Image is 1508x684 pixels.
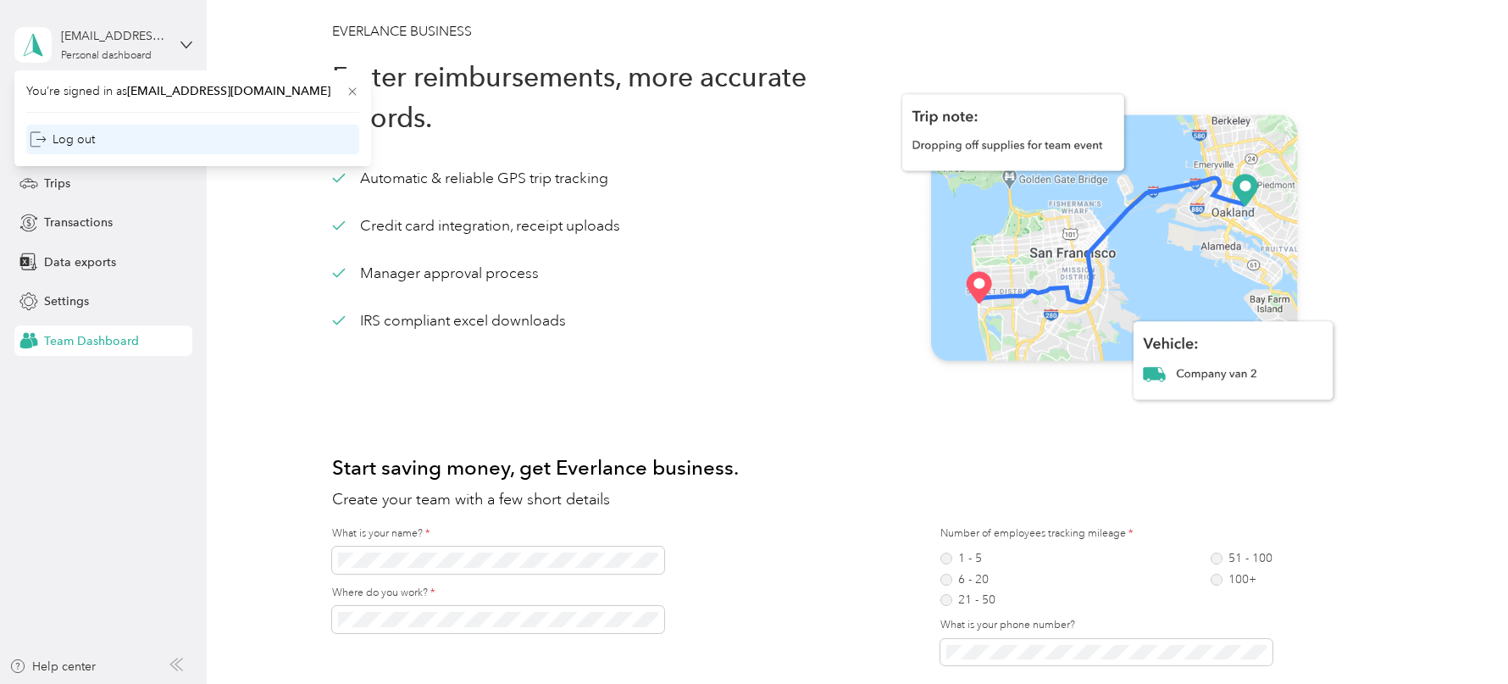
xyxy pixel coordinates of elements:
[9,658,96,676] button: Help center
[44,332,139,350] span: Team Dashboard
[127,84,330,98] span: [EMAIL_ADDRESS][DOMAIN_NAME]
[853,57,1374,440] img: Teams mileage
[332,57,853,138] h1: Faster reimbursements, more accurate records.
[332,488,1375,511] h2: Create your team with a few short details
[1211,553,1272,564] label: 51 - 100
[44,292,89,310] span: Settings
[940,594,995,606] label: 21 - 50
[332,215,621,236] div: Credit card integration, receipt uploads
[332,21,1375,42] h3: EVERLANCE BUSINESS
[332,526,767,542] label: What is your name?
[332,168,609,189] div: Automatic & reliable GPS trip tracking
[332,448,1375,488] h1: Start saving money, get Everlance business.
[44,175,70,192] span: Trips
[61,51,152,61] div: Personal dashboard
[1413,589,1508,684] iframe: Everlance-gr Chat Button Frame
[61,27,167,45] div: [EMAIL_ADDRESS][DOMAIN_NAME]
[44,214,113,231] span: Transactions
[940,553,995,564] label: 1 - 5
[332,310,567,331] div: IRS compliant excel downloads
[940,526,1272,542] label: Number of employees tracking mileage
[940,618,1375,633] label: What is your phone number?
[332,586,767,601] label: Where do you work?
[940,574,995,586] label: 6 - 20
[44,253,116,271] span: Data exports
[30,131,95,148] div: Log out
[1211,574,1272,586] label: 100+
[332,263,540,284] div: Manager approval process
[26,82,359,100] span: You’re signed in as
